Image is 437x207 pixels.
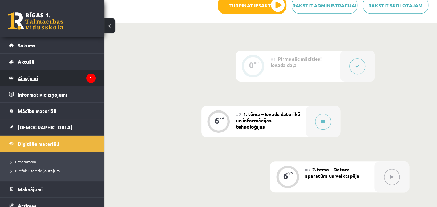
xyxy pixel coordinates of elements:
span: Digitālie materiāli [18,140,59,147]
a: Digitālie materiāli [9,136,96,152]
span: Mācību materiāli [18,108,56,114]
span: Aktuāli [18,59,34,65]
a: Rīgas 1. Tālmācības vidusskola [8,12,63,30]
div: XP [254,61,259,65]
div: XP [219,116,224,120]
span: #2 [236,112,241,117]
legend: Maksājumi [18,181,96,197]
a: Biežāk uzdotie jautājumi [10,168,97,174]
span: 1. tēma – Ievads datorikā un informācijas tehnoloģijās [236,111,300,130]
a: Sākums [9,37,96,53]
span: #1 [270,56,276,62]
div: 0 [249,62,254,68]
span: #3 [305,167,310,172]
span: [DEMOGRAPHIC_DATA] [18,124,72,130]
legend: Ziņojumi [18,70,96,86]
a: Programma [10,159,97,165]
span: Pirms sāc mācīties! Ievada daļa [270,55,322,68]
a: Aktuāli [9,54,96,70]
span: Programma [10,159,36,164]
a: Mācību materiāli [9,103,96,119]
span: 2. tēma – Datora aparatūra un veiktspēja [305,166,359,179]
div: XP [288,172,293,176]
div: 6 [283,173,288,179]
a: Maksājumi [9,181,96,197]
a: Informatīvie ziņojumi [9,86,96,102]
legend: Informatīvie ziņojumi [18,86,96,102]
a: [DEMOGRAPHIC_DATA] [9,119,96,135]
span: Sākums [18,42,35,48]
a: Ziņojumi1 [9,70,96,86]
div: 6 [215,117,219,124]
span: Biežāk uzdotie jautājumi [10,168,61,174]
i: 1 [86,74,96,83]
